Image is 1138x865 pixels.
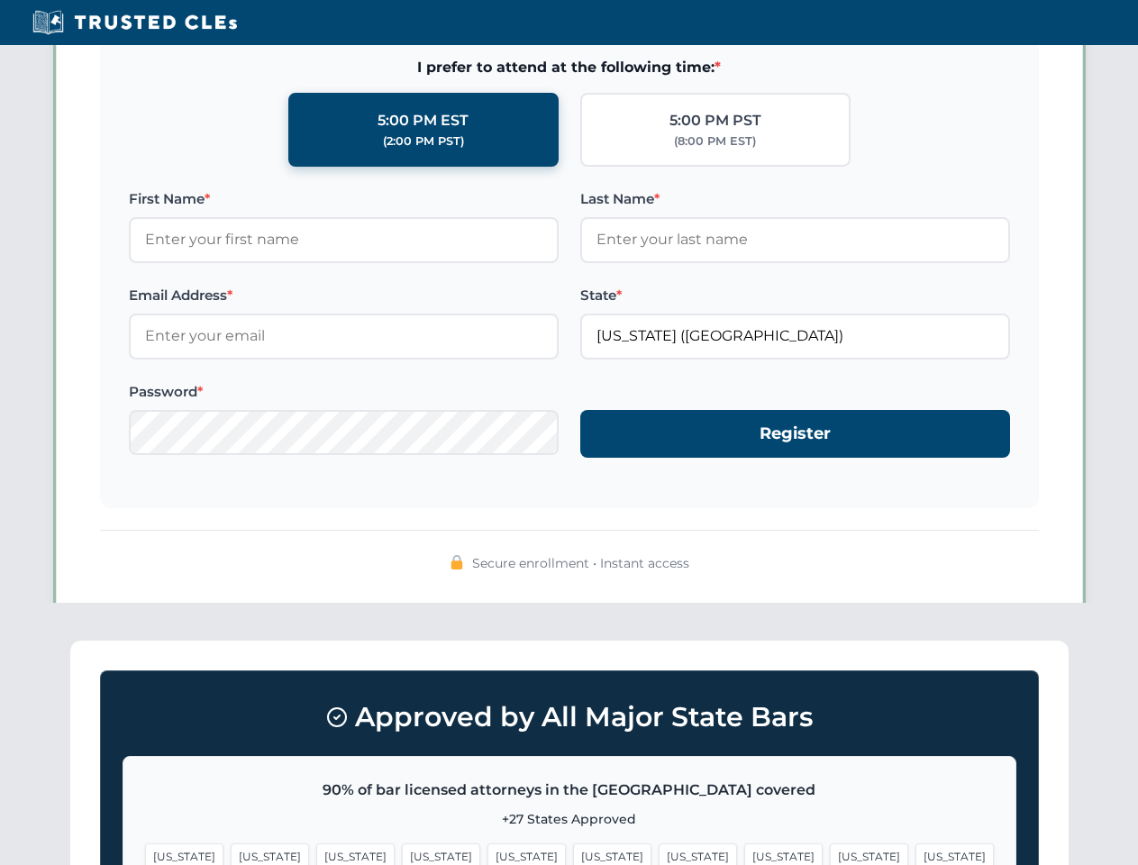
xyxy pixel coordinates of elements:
[674,132,756,150] div: (8:00 PM EST)
[580,217,1010,262] input: Enter your last name
[129,217,559,262] input: Enter your first name
[123,693,1016,742] h3: Approved by All Major State Bars
[669,109,761,132] div: 5:00 PM PST
[129,285,559,306] label: Email Address
[580,314,1010,359] input: Florida (FL)
[145,778,994,802] p: 90% of bar licensed attorneys in the [GEOGRAPHIC_DATA] covered
[472,553,689,573] span: Secure enrollment • Instant access
[27,9,242,36] img: Trusted CLEs
[129,188,559,210] label: First Name
[580,410,1010,458] button: Register
[129,56,1010,79] span: I prefer to attend at the following time:
[383,132,464,150] div: (2:00 PM PST)
[129,381,559,403] label: Password
[580,188,1010,210] label: Last Name
[450,555,464,569] img: 🔒
[378,109,469,132] div: 5:00 PM EST
[580,285,1010,306] label: State
[129,314,559,359] input: Enter your email
[145,809,994,829] p: +27 States Approved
